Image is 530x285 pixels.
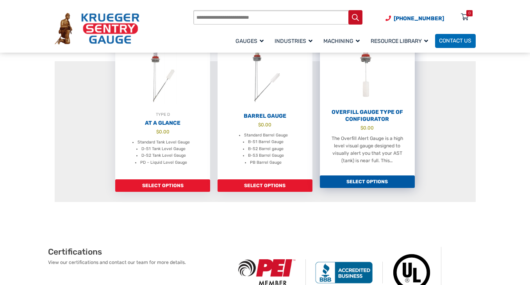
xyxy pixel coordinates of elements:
img: Barrel Gauge [218,36,312,112]
p: The Overfill Alert Gauge is a high level visual gauge designed to visually alert you that your AS... [327,135,408,165]
a: Overfill Gauge Type OF Configurator $0.00 The Overfill Alert Gauge is a high level visual gauge d... [320,32,415,176]
a: Add to cart: “Barrel Gauge” [218,179,312,192]
a: Barrel Gauge $0.00 Standard Barrel Gauge B-S1 Barrel Gauge B-S2 Barrel gauge B-S3 Barrel Gauge PB... [218,36,312,180]
li: PD – Liquid Level Gauge [140,159,187,166]
a: Add to cart: “At A Glance” [115,179,210,192]
bdi: 0.00 [258,122,271,127]
span: Gauges [236,38,264,44]
li: D-S2 Tank Level Gauge [141,152,186,159]
h2: Certifications [48,247,229,257]
a: Gauges [232,33,271,49]
span: Machining [323,38,360,44]
a: Contact Us [435,34,476,48]
li: B-S2 Barrel gauge [248,145,284,152]
div: 0 [468,10,471,16]
p: View our certifications and contact our team for more details. [48,259,229,266]
bdi: 0.00 [156,129,170,135]
div: TYPE D [115,111,210,118]
li: B-S1 Barrel Gauge [248,138,284,145]
span: $ [258,122,261,127]
a: Resource Library [367,33,435,49]
img: BBB [306,262,383,283]
h2: At A Glance [115,120,210,127]
span: Contact Us [439,38,471,44]
a: Industries [271,33,319,49]
span: $ [360,125,363,131]
li: D-S1 Tank Level Gauge [141,145,186,152]
li: PB Barrel Gauge [250,159,282,166]
h2: Barrel Gauge [218,113,312,120]
li: Standard Barrel Gauge [244,132,288,138]
a: TYPE DAt A Glance $0.00 Standard Tank Level Gauge D-S1 Tank Level Gauge D-S2 Tank Level Gauge PD ... [115,36,210,180]
bdi: 0.00 [360,125,374,131]
a: Add to cart: “Overfill Gauge Type OF Configurator” [320,175,415,188]
span: $ [156,129,159,135]
img: Krueger Sentry Gauge [55,13,139,44]
li: B-S3 Barrel Gauge [248,152,284,159]
img: Overfill Gauge Type OF Configurator [320,32,415,108]
span: [PHONE_NUMBER] [394,15,444,22]
a: Phone Number (920) 434-8860 [385,14,444,23]
span: Resource Library [371,38,428,44]
li: Standard Tank Level Gauge [137,139,190,145]
h2: Overfill Gauge Type OF Configurator [320,109,415,122]
img: At A Glance [115,36,210,112]
span: Industries [275,38,312,44]
a: Machining [319,33,367,49]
